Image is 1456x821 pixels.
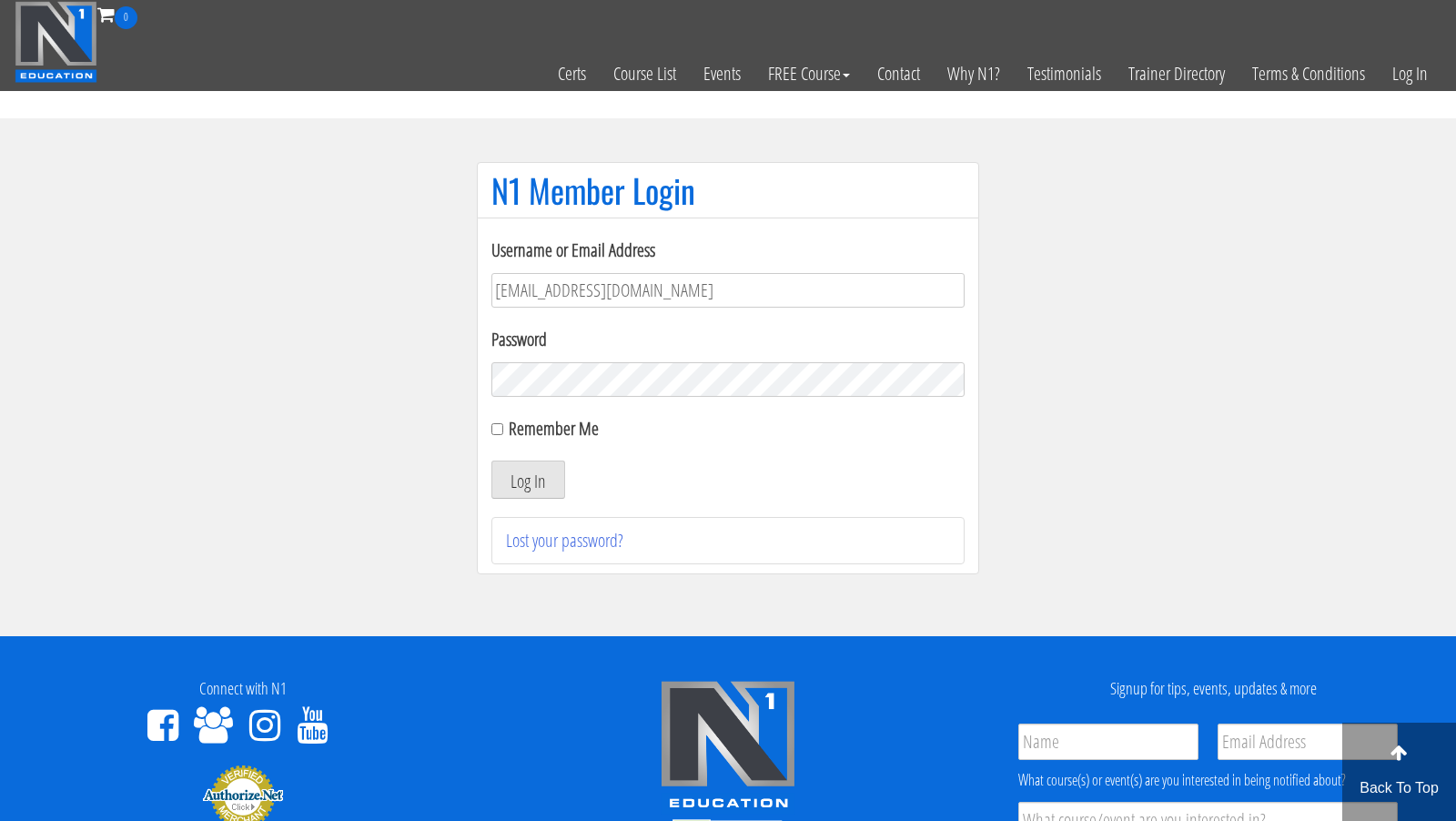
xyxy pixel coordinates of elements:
a: Log In [1379,29,1441,118]
h4: Signup for tips, events, updates & more [985,680,1442,698]
label: Password [491,326,965,353]
h4: Connect with N1 [14,680,471,698]
a: Why N1? [934,29,1014,118]
a: Trainer Directory [1115,29,1239,118]
img: n1-edu-logo [660,680,796,815]
label: Username or Email Address [491,237,965,264]
a: Terms & Conditions [1239,29,1379,118]
p: Back To Top [1342,777,1456,799]
a: Contact [864,29,934,118]
a: 0 [97,2,137,26]
a: Events [690,29,754,118]
div: What course(s) or event(s) are you interested in being notified about? [1018,769,1398,791]
a: Lost your password? [506,528,623,552]
button: Log In [491,461,565,499]
a: Course List [600,29,690,118]
a: Certs [544,29,600,118]
label: Remember Me [509,416,599,441]
h1: N1 Member Login [491,172,965,208]
a: FREE Course [754,29,864,118]
span: 0 [115,6,137,29]
input: Email Address [1218,724,1398,760]
img: n1-education [15,1,97,83]
input: Name [1018,724,1198,760]
a: Testimonials [1014,29,1115,118]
